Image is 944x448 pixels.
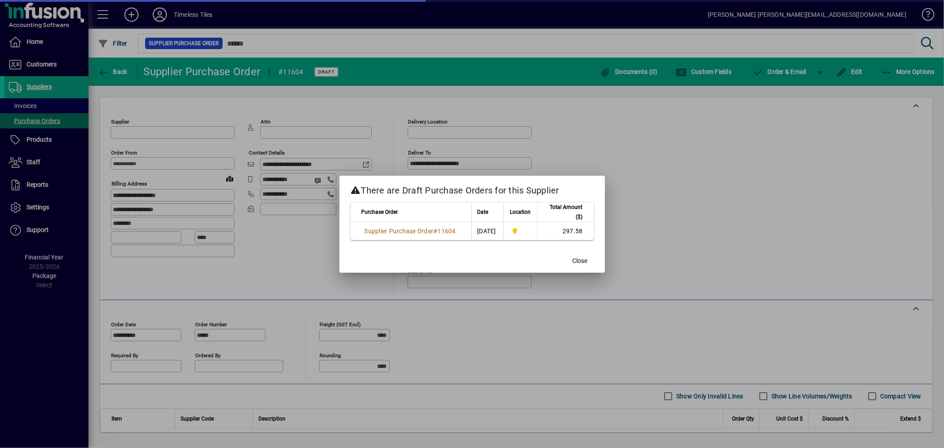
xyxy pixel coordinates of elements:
button: Close [566,253,594,269]
span: Close [573,256,588,266]
td: [DATE] [471,222,503,240]
span: # [433,228,437,235]
span: Date [477,207,488,217]
span: Purchase Order [362,207,398,217]
span: Location [510,207,531,217]
span: Total Amount ($) [543,202,583,222]
span: Supplier Purchase Order [365,228,434,235]
td: 297.58 [537,222,594,240]
span: Dunedin [509,226,532,236]
a: Supplier Purchase Order#11604 [362,226,459,236]
h2: There are Draft Purchase Orders for this Supplier [339,176,605,201]
span: 11604 [438,228,456,235]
